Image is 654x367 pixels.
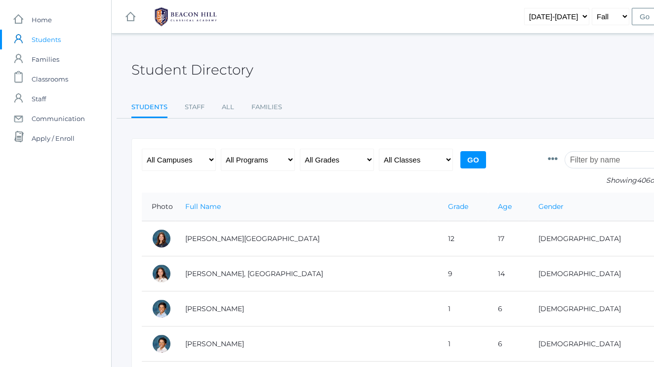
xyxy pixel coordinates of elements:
[222,97,234,117] a: All
[32,30,61,49] span: Students
[185,97,204,117] a: Staff
[185,202,221,211] a: Full Name
[32,128,75,148] span: Apply / Enroll
[488,256,528,291] td: 14
[152,229,171,248] div: Charlotte Abdulla
[152,264,171,284] div: Phoenix Abdulla
[32,89,46,109] span: Staff
[488,221,528,256] td: 17
[460,151,486,168] input: Go
[448,202,468,211] a: Grade
[498,202,512,211] a: Age
[175,221,438,256] td: [PERSON_NAME][GEOGRAPHIC_DATA]
[175,291,438,326] td: [PERSON_NAME]
[438,256,488,291] td: 9
[131,97,167,119] a: Students
[438,221,488,256] td: 12
[438,326,488,362] td: 1
[175,326,438,362] td: [PERSON_NAME]
[488,291,528,326] td: 6
[32,49,59,69] span: Families
[32,69,68,89] span: Classrooms
[538,202,564,211] a: Gender
[251,97,282,117] a: Families
[32,10,52,30] span: Home
[142,193,175,221] th: Photo
[438,291,488,326] td: 1
[131,62,253,78] h2: Student Directory
[175,256,438,291] td: [PERSON_NAME], [GEOGRAPHIC_DATA]
[637,176,650,185] span: 406
[152,299,171,319] div: Dominic Abrea
[32,109,85,128] span: Communication
[149,4,223,29] img: 1_BHCALogos-05.png
[152,334,171,354] div: Grayson Abrea
[488,326,528,362] td: 6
